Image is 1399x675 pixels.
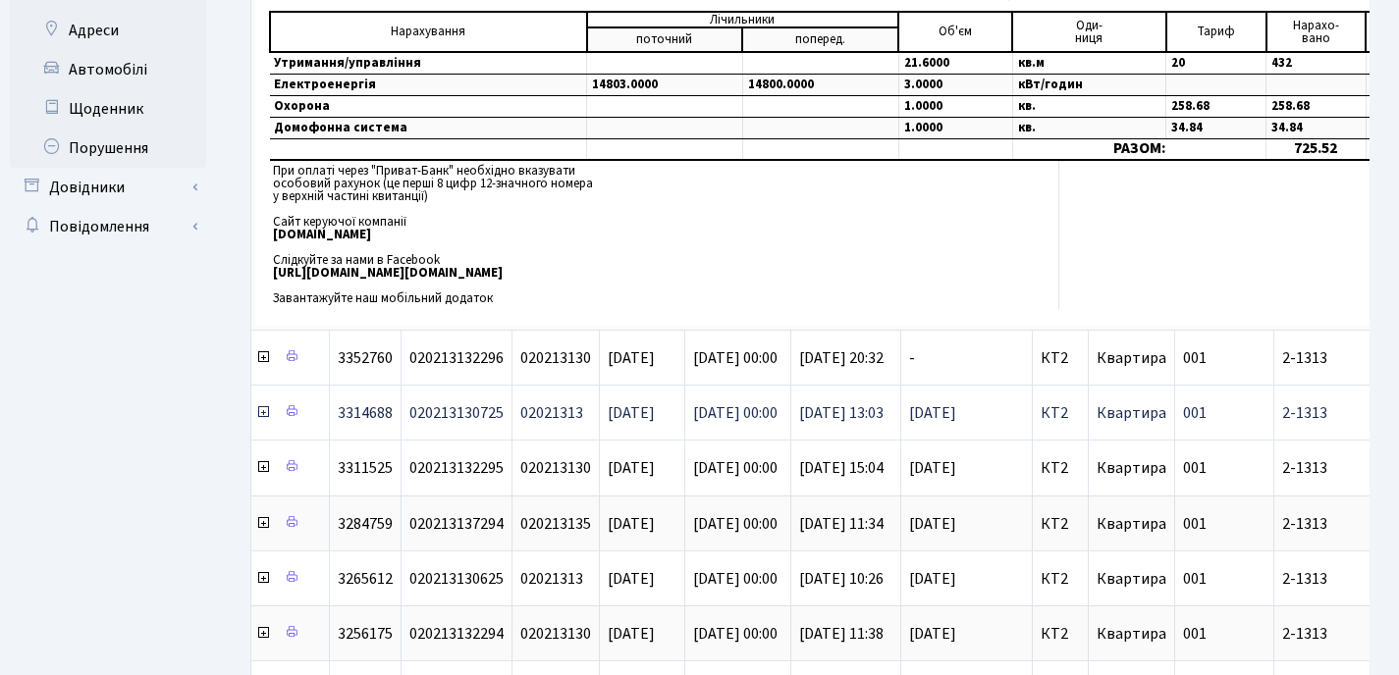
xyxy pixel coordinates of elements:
[338,623,393,645] span: 3256175
[1041,516,1080,532] span: КТ2
[270,96,587,118] td: Охорона
[898,118,1012,139] td: 1.0000
[270,75,587,96] td: Електроенергія
[693,457,778,479] span: [DATE] 00:00
[799,568,884,590] span: [DATE] 10:26
[799,457,884,479] span: [DATE] 15:04
[909,460,1024,476] span: [DATE]
[10,11,206,50] a: Адреси
[1041,350,1080,366] span: КТ2
[1282,460,1393,476] span: 2-1313
[1041,571,1080,587] span: КТ2
[1183,347,1207,369] span: 001
[270,52,587,75] td: Утримання/управління
[587,12,899,27] td: Лічильники
[587,27,743,52] td: поточний
[273,226,371,243] b: [DOMAIN_NAME]
[742,75,898,96] td: 14800.0000
[1282,516,1393,532] span: 2-1313
[338,457,393,479] span: 3311525
[693,402,778,424] span: [DATE] 00:00
[409,347,504,369] span: 020213132296
[1266,52,1367,75] td: 432
[338,568,393,590] span: 3265612
[270,12,587,52] td: Нарахування
[1097,347,1166,369] span: Квартира
[909,516,1024,532] span: [DATE]
[1097,457,1166,479] span: Квартира
[693,623,778,645] span: [DATE] 00:00
[898,12,1012,52] td: Об'єм
[1166,12,1266,52] td: Тариф
[520,457,591,479] span: 020213130
[608,623,655,645] span: [DATE]
[1097,568,1166,590] span: Квартира
[608,402,655,424] span: [DATE]
[898,75,1012,96] td: 3.0000
[608,457,655,479] span: [DATE]
[1183,568,1207,590] span: 001
[608,513,655,535] span: [DATE]
[1266,12,1367,52] td: Нарахо- вано
[338,513,393,535] span: 3284759
[1183,402,1207,424] span: 001
[799,513,884,535] span: [DATE] 11:34
[270,118,587,139] td: Домофонна система
[1166,52,1266,75] td: 20
[909,571,1024,587] span: [DATE]
[10,168,206,207] a: Довідники
[693,347,778,369] span: [DATE] 00:00
[1166,96,1266,118] td: 258.68
[1041,405,1080,421] span: КТ2
[693,568,778,590] span: [DATE] 00:00
[409,513,504,535] span: 020213137294
[338,402,393,424] span: 3314688
[1282,626,1393,642] span: 2-1313
[1183,623,1207,645] span: 001
[1012,12,1166,52] td: Оди- ниця
[520,347,591,369] span: 020213130
[1012,139,1265,160] td: РАЗОМ:
[1266,96,1367,118] td: 258.68
[1183,457,1207,479] span: 001
[799,623,884,645] span: [DATE] 11:38
[799,402,884,424] span: [DATE] 13:03
[520,513,591,535] span: 020213135
[409,623,504,645] span: 020213132294
[409,568,504,590] span: 020213130625
[1282,571,1393,587] span: 2-1313
[520,568,583,590] span: 02021313
[338,347,393,369] span: 3352760
[10,129,206,168] a: Порушення
[898,96,1012,118] td: 1.0000
[608,347,655,369] span: [DATE]
[909,405,1024,421] span: [DATE]
[742,27,898,52] td: поперед.
[1012,96,1166,118] td: кв.
[1097,513,1166,535] span: Квартира
[1012,118,1166,139] td: кв.
[909,350,1024,366] span: -
[1012,52,1166,75] td: кв.м
[10,50,206,89] a: Автомобілі
[1097,402,1166,424] span: Квартира
[1282,405,1393,421] span: 2-1313
[1166,118,1266,139] td: 34.84
[520,623,591,645] span: 020213130
[799,347,884,369] span: [DATE] 20:32
[10,207,206,246] a: Повідомлення
[608,568,655,590] span: [DATE]
[10,89,206,129] a: Щоденник
[1183,513,1207,535] span: 001
[1012,75,1166,96] td: кВт/годин
[520,402,583,424] span: 02021313
[898,52,1012,75] td: 21.6000
[273,264,503,282] b: [URL][DOMAIN_NAME][DOMAIN_NAME]
[909,626,1024,642] span: [DATE]
[409,457,504,479] span: 020213132295
[1097,623,1166,645] span: Квартира
[1041,626,1080,642] span: КТ2
[1266,118,1367,139] td: 34.84
[587,75,743,96] td: 14803.0000
[693,513,778,535] span: [DATE] 00:00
